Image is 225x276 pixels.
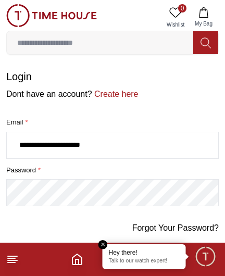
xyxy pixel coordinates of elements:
a: 0Wishlist [162,4,189,31]
a: Create here [92,90,139,98]
p: Talk to our watch expert! [109,258,180,265]
p: Dont have an account? [6,88,219,101]
button: My Bag [189,4,219,31]
span: 0 [178,4,186,12]
div: Chat Widget [194,245,217,268]
em: Close tooltip [98,240,108,249]
label: Email [6,117,219,128]
h1: Login [6,69,219,84]
img: ... [6,4,97,27]
a: Forgot Your Password? [132,222,219,234]
a: Home [71,253,83,266]
label: password [6,165,219,175]
div: Hey there! [109,248,180,257]
span: Wishlist [162,21,189,29]
span: My Bag [191,20,217,28]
